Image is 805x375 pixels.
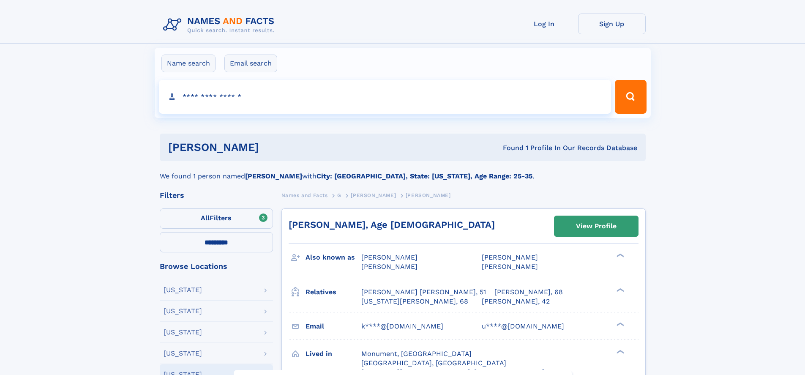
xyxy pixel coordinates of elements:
[224,55,277,72] label: Email search
[164,308,202,315] div: [US_STATE]
[281,190,328,200] a: Names and Facts
[576,216,617,236] div: View Profile
[337,192,341,198] span: G
[554,216,638,236] a: View Profile
[306,285,361,299] h3: Relatives
[306,347,361,361] h3: Lived in
[245,172,302,180] b: [PERSON_NAME]
[361,297,468,306] a: [US_STATE][PERSON_NAME], 68
[482,263,538,271] span: [PERSON_NAME]
[614,321,625,327] div: ❯
[381,143,637,153] div: Found 1 Profile In Our Records Database
[361,350,472,358] span: Monument, [GEOGRAPHIC_DATA]
[337,190,341,200] a: G
[160,161,646,181] div: We found 1 person named with .
[164,287,202,293] div: [US_STATE]
[614,287,625,293] div: ❯
[161,55,216,72] label: Name search
[289,219,495,230] a: [PERSON_NAME], Age [DEMOGRAPHIC_DATA]
[160,263,273,270] div: Browse Locations
[306,319,361,334] h3: Email
[159,80,611,114] input: search input
[351,190,396,200] a: [PERSON_NAME]
[361,287,486,297] a: [PERSON_NAME] [PERSON_NAME], 51
[164,350,202,357] div: [US_STATE]
[201,214,210,222] span: All
[306,250,361,265] h3: Also known as
[361,263,418,271] span: [PERSON_NAME]
[164,329,202,336] div: [US_STATE]
[615,80,646,114] button: Search Button
[168,142,381,153] h1: [PERSON_NAME]
[361,359,506,367] span: [GEOGRAPHIC_DATA], [GEOGRAPHIC_DATA]
[482,297,550,306] a: [PERSON_NAME], 42
[494,287,563,297] a: [PERSON_NAME], 68
[510,14,578,34] a: Log In
[351,192,396,198] span: [PERSON_NAME]
[614,253,625,258] div: ❯
[160,208,273,229] label: Filters
[160,192,273,199] div: Filters
[361,253,418,261] span: [PERSON_NAME]
[578,14,646,34] a: Sign Up
[406,192,451,198] span: [PERSON_NAME]
[614,349,625,354] div: ❯
[160,14,281,36] img: Logo Names and Facts
[482,253,538,261] span: [PERSON_NAME]
[317,172,532,180] b: City: [GEOGRAPHIC_DATA], State: [US_STATE], Age Range: 25-35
